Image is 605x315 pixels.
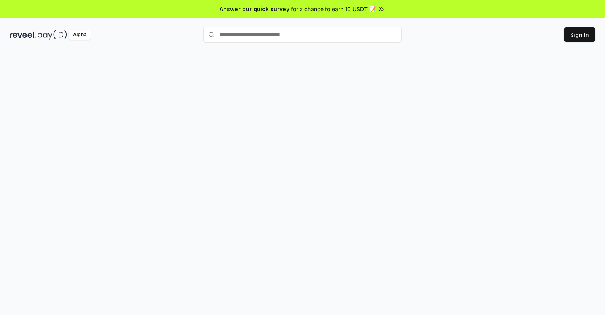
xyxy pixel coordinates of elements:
[220,5,289,13] span: Answer our quick survey
[564,27,595,42] button: Sign In
[69,30,91,40] div: Alpha
[10,30,36,40] img: reveel_dark
[291,5,376,13] span: for a chance to earn 10 USDT 📝
[38,30,67,40] img: pay_id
